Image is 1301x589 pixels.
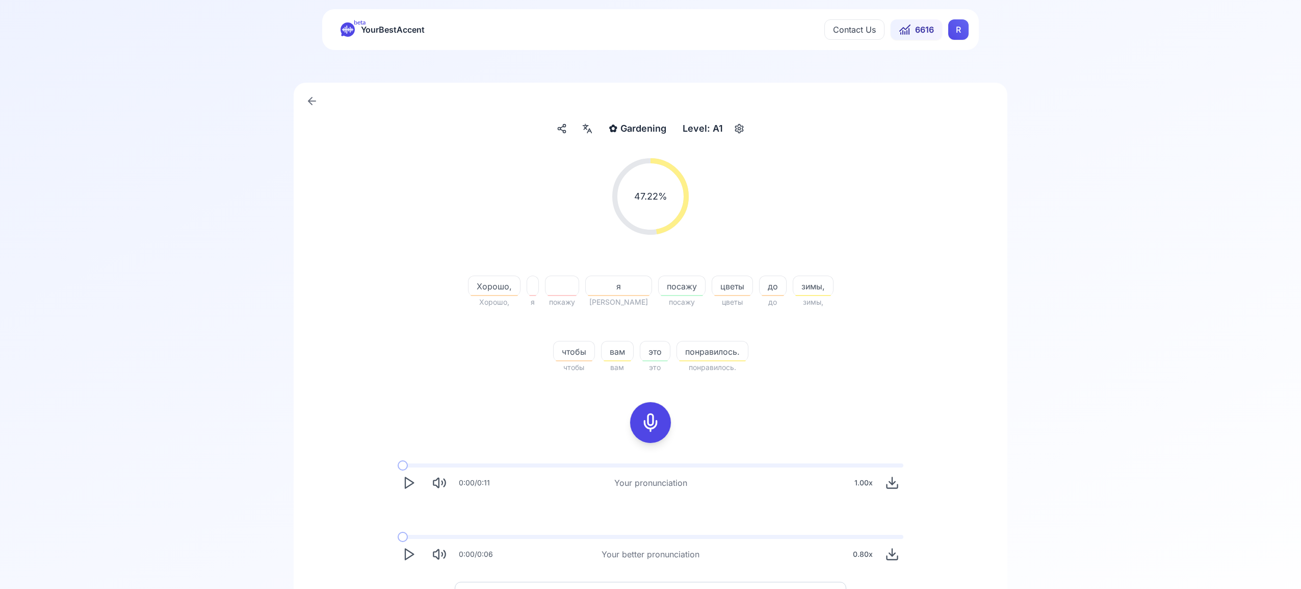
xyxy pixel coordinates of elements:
span: чтобы [554,346,594,358]
span: до [759,296,787,308]
button: Play [398,472,420,494]
button: Mute [428,472,451,494]
button: вам [601,341,634,361]
span: Gardening [620,121,666,136]
span: цветы [712,296,753,308]
span: Хорошо, [468,296,521,308]
button: цветы [712,276,753,296]
button: 6616 [891,19,942,40]
button: ✿Gardening [605,119,670,138]
span: покажу [545,296,579,308]
button: Download audio [881,472,903,494]
span: вам [601,361,634,374]
button: Mute [428,543,451,566]
button: Play [398,543,420,566]
div: Level: A1 [679,119,727,138]
button: чтобы [553,341,595,361]
div: Your pronunciation [614,477,687,489]
span: я [527,296,539,308]
button: Level: A1 [679,119,747,138]
button: Download audio [881,543,903,566]
span: зимы, [793,280,833,292]
span: 6616 [915,23,934,36]
span: Хорошо, [469,280,520,292]
button: я [585,276,652,296]
span: ✿ [609,121,617,136]
span: YourBestAccent [361,22,425,37]
button: Хорошо, [468,276,521,296]
span: beta [354,18,366,27]
button: посажу [658,276,706,296]
span: это [640,346,670,358]
span: понравилось. [676,361,748,374]
span: 47.22 % [634,189,667,204]
a: betaYourBestAccent [332,22,433,37]
span: понравилось. [677,346,748,358]
div: R [948,19,969,40]
span: чтобы [553,361,595,374]
span: цветы [712,280,752,292]
span: я [586,280,652,292]
span: до [760,280,786,292]
div: 0:00 / 0:11 [459,478,490,488]
span: это [640,361,670,374]
button: зимы, [793,276,834,296]
span: посажу [659,280,705,292]
span: зимы, [793,296,834,308]
button: до [759,276,787,296]
span: вам [602,346,633,358]
button: понравилось. [676,341,748,361]
button: это [640,341,670,361]
span: [PERSON_NAME] [585,296,652,308]
div: Your better pronunciation [602,548,699,560]
button: RR [948,19,969,40]
button: Contact Us [824,19,884,40]
div: 0.80 x [849,544,877,565]
div: 0:00 / 0:06 [459,549,493,559]
span: посажу [658,296,706,308]
div: 1.00 x [850,473,877,493]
